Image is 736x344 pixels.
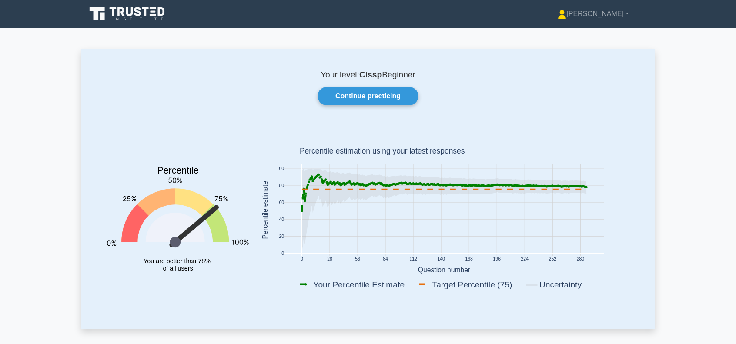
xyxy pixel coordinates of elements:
text: 112 [409,257,417,262]
text: 168 [465,257,473,262]
text: 100 [277,166,284,171]
a: [PERSON_NAME] [537,5,650,23]
a: Continue practicing [318,87,418,105]
text: 20 [279,234,284,239]
text: 0 [301,257,303,262]
b: Cissp [359,70,382,79]
text: 80 [279,183,284,188]
tspan: of all users [163,265,193,272]
text: 28 [327,257,332,262]
text: 0 [281,251,284,256]
text: 40 [279,217,284,222]
text: 196 [493,257,501,262]
text: 56 [355,257,360,262]
text: Question number [418,266,471,274]
p: Your level: Beginner [102,70,634,80]
text: 60 [279,200,284,205]
text: Percentile estimation using your latest responses [300,147,465,156]
text: Percentile [157,166,199,176]
text: 280 [577,257,585,262]
text: 252 [549,257,557,262]
text: Percentile estimate [261,181,269,239]
text: 84 [383,257,388,262]
text: 140 [437,257,445,262]
text: 224 [521,257,529,262]
tspan: You are better than 78% [144,257,211,264]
